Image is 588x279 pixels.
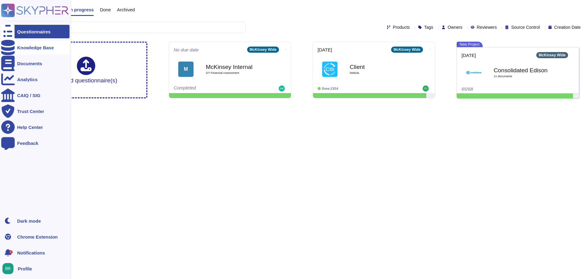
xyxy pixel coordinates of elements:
b: Consolidated Edison [494,67,555,73]
span: Notifications [17,251,45,255]
span: No due date [174,47,199,52]
span: Archived [117,7,135,12]
div: McKinsey Wide [536,52,568,58]
a: CAIQ / SIG [1,89,70,102]
img: user [423,85,429,92]
span: New Project [457,42,483,47]
a: Help Center [1,120,70,134]
a: Questionnaires [1,25,70,38]
div: McKinsey Wide [247,47,279,53]
div: Chrome Extension [17,235,58,239]
a: Trust Center [1,104,70,118]
span: GT Financial Assessment [206,71,267,74]
input: Search by keywords [24,22,245,33]
div: Completed [174,85,249,92]
span: Products [393,25,410,29]
span: Owners [448,25,462,29]
div: Documents [17,61,42,66]
span: Source Control [511,25,540,29]
span: Done [100,7,111,12]
span: Creation Date [554,25,581,29]
div: M [178,62,194,77]
span: [DATE] [462,53,476,58]
div: Trust Center [17,109,44,114]
button: user [1,262,18,275]
div: McKinsey Wide [391,47,423,53]
b: Client [350,64,411,70]
span: 65/68 [462,86,473,92]
a: Knowledge Base [1,41,70,54]
div: 2 [9,250,13,254]
img: Logo [466,65,481,80]
div: Feedback [17,141,38,145]
a: Feedback [1,136,70,150]
img: Logo [322,62,337,77]
span: Done: 13/14 [322,87,338,90]
div: Upload questionnaire(s) [55,57,117,83]
a: Analytics [1,73,70,86]
span: Nebula [350,71,411,74]
div: CAIQ / SIG [17,93,40,98]
b: McKinsey Internal [206,64,267,70]
span: Tags [424,25,433,29]
img: user [279,85,285,92]
img: user [2,263,13,274]
span: 11 document s [494,75,555,78]
span: [DATE] [318,47,332,52]
a: Documents [1,57,70,70]
div: Questionnaires [17,29,51,34]
div: Dark mode [17,219,41,223]
span: Profile [18,266,32,271]
div: Knowledge Base [17,45,54,50]
div: Help Center [17,125,43,130]
span: In progress [69,7,94,12]
a: Chrome Extension [1,230,70,243]
div: Analytics [17,77,38,82]
span: Reviewers [477,25,497,29]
